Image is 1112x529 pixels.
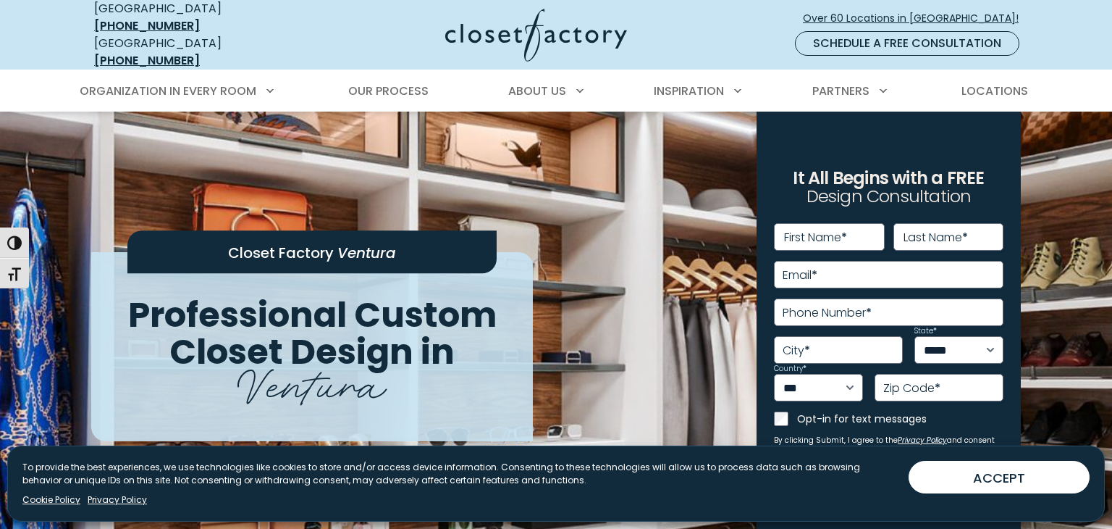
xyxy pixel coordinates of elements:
div: [GEOGRAPHIC_DATA] [94,35,304,70]
img: Closet Factory Logo [445,9,627,62]
span: Inspiration [654,83,724,99]
span: About Us [508,83,566,99]
label: Phone Number [783,307,872,319]
small: By clicking Submit, I agree to the and consent to receive marketing emails from Closet Factory. [774,436,1003,454]
span: Design Consultation [806,185,972,209]
label: State [914,328,937,335]
a: Over 60 Locations in [GEOGRAPHIC_DATA]! [802,6,1031,31]
nav: Primary Menu [69,71,1042,112]
a: Privacy Policy [898,435,947,446]
label: First Name [784,232,847,243]
label: Email [783,270,817,281]
a: Schedule a Free Consultation [795,31,1019,56]
span: Organization in Every Room [80,83,256,99]
label: Country [774,365,806,372]
label: Opt-in for text messages [797,412,1003,426]
span: Over 60 Locations in [GEOGRAPHIC_DATA]! [803,11,1030,26]
span: It All Begins with a FREE [793,166,984,190]
span: Our Process [348,83,429,99]
a: [PHONE_NUMBER] [94,52,200,69]
button: ACCEPT [909,461,1090,493]
span: Professional Custom Closet Design in [128,291,497,376]
span: Closet Factory [228,243,334,263]
a: [PHONE_NUMBER] [94,17,200,34]
span: Locations [961,83,1028,99]
a: Privacy Policy [88,493,147,507]
a: Cookie Policy [22,493,80,507]
span: Ventura [337,243,396,263]
span: Ventura [237,349,387,415]
label: Last Name [903,232,968,243]
label: City [783,345,810,357]
span: Partners [812,83,869,99]
label: Zip Code [883,383,940,394]
p: To provide the best experiences, we use technologies like cookies to store and/or access device i... [22,461,897,487]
